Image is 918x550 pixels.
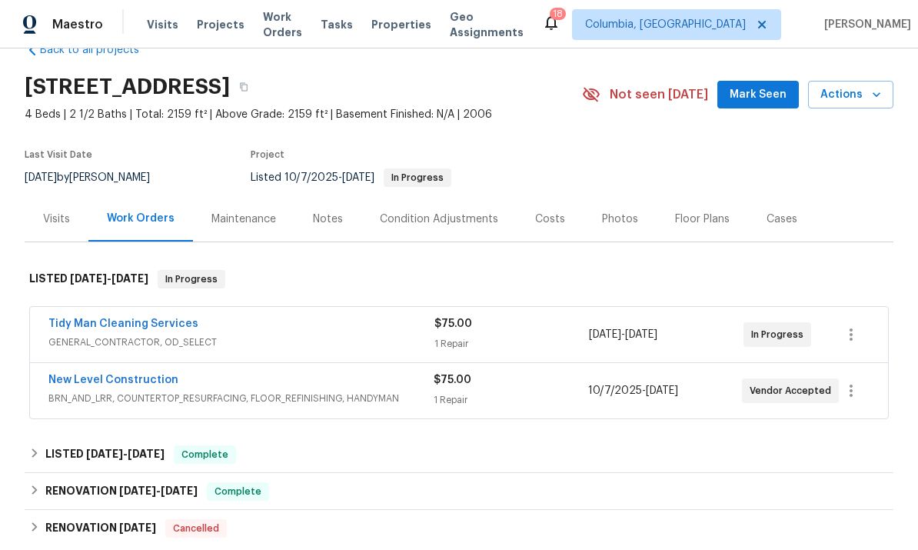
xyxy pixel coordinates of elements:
[750,383,837,398] span: Vendor Accepted
[45,482,198,501] h6: RENOVATION
[313,212,343,227] div: Notes
[25,42,172,58] a: Back to all projects
[208,484,268,499] span: Complete
[25,150,92,159] span: Last Visit Date
[380,212,498,227] div: Condition Adjustments
[107,211,175,226] div: Work Orders
[610,87,708,102] span: Not seen [DATE]
[161,485,198,496] span: [DATE]
[342,172,374,183] span: [DATE]
[820,85,881,105] span: Actions
[70,273,107,284] span: [DATE]
[147,17,178,32] span: Visits
[625,329,657,340] span: [DATE]
[434,392,587,408] div: 1 Repair
[86,448,123,459] span: [DATE]
[808,81,893,109] button: Actions
[553,6,563,22] div: 18
[675,212,730,227] div: Floor Plans
[48,375,178,385] a: New Level Construction
[70,273,148,284] span: -
[230,73,258,101] button: Copy Address
[48,391,434,406] span: BRN_AND_LRR, COUNTERTOP_RESURFACING, FLOOR_REFINISHING, HANDYMAN
[211,212,276,227] div: Maintenance
[371,17,431,32] span: Properties
[25,255,893,304] div: LISTED [DATE]-[DATE]In Progress
[588,383,678,398] span: -
[111,273,148,284] span: [DATE]
[646,385,678,396] span: [DATE]
[119,485,156,496] span: [DATE]
[25,510,893,547] div: RENOVATION [DATE]Cancelled
[119,522,156,533] span: [DATE]
[175,447,234,462] span: Complete
[767,212,797,227] div: Cases
[251,150,284,159] span: Project
[86,448,165,459] span: -
[589,327,657,342] span: -
[25,79,230,95] h2: [STREET_ADDRESS]
[535,212,565,227] div: Costs
[284,172,374,183] span: -
[25,172,57,183] span: [DATE]
[434,318,472,329] span: $75.00
[434,375,471,385] span: $75.00
[48,318,198,329] a: Tidy Man Cleaning Services
[263,9,302,40] span: Work Orders
[450,9,524,40] span: Geo Assignments
[284,172,338,183] span: 10/7/2025
[29,270,148,288] h6: LISTED
[321,19,353,30] span: Tasks
[52,17,103,32] span: Maestro
[25,168,168,187] div: by [PERSON_NAME]
[25,436,893,473] div: LISTED [DATE]-[DATE]Complete
[602,212,638,227] div: Photos
[818,17,911,32] span: [PERSON_NAME]
[585,17,746,32] span: Columbia, [GEOGRAPHIC_DATA]
[730,85,787,105] span: Mark Seen
[128,448,165,459] span: [DATE]
[25,473,893,510] div: RENOVATION [DATE]-[DATE]Complete
[434,336,589,352] div: 1 Repair
[589,329,621,340] span: [DATE]
[159,272,224,287] span: In Progress
[251,172,451,183] span: Listed
[588,385,642,396] span: 10/7/2025
[48,335,434,350] span: GENERAL_CONTRACTOR, OD_SELECT
[167,521,225,536] span: Cancelled
[717,81,799,109] button: Mark Seen
[751,327,810,342] span: In Progress
[43,212,70,227] div: Visits
[385,173,450,182] span: In Progress
[45,445,165,464] h6: LISTED
[119,485,198,496] span: -
[197,17,244,32] span: Projects
[25,107,582,122] span: 4 Beds | 2 1/2 Baths | Total: 2159 ft² | Above Grade: 2159 ft² | Basement Finished: N/A | 2006
[45,519,156,538] h6: RENOVATION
